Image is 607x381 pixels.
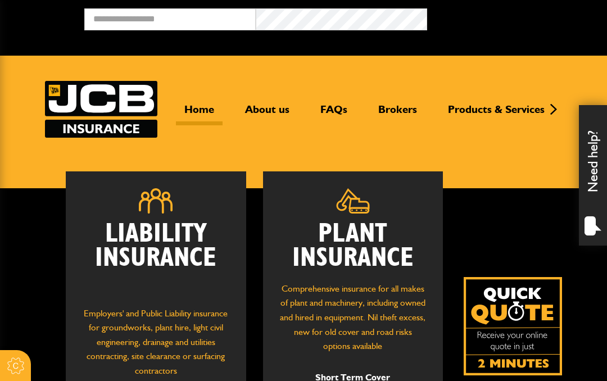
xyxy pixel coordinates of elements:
a: JCB Insurance Services [45,81,157,138]
a: FAQs [312,103,356,125]
p: Comprehensive insurance for all makes of plant and machinery, including owned and hired in equipm... [280,282,426,353]
button: Broker Login [427,8,599,26]
h2: Liability Insurance [83,222,229,295]
a: About us [237,103,298,125]
a: Home [176,103,223,125]
a: Get your insurance quote isn just 2-minutes [464,277,562,375]
img: JCB Insurance Services logo [45,81,157,138]
div: Need help? [579,105,607,246]
a: Brokers [370,103,425,125]
a: Products & Services [440,103,553,125]
h2: Plant Insurance [280,222,426,270]
img: Quick Quote [464,277,562,375]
